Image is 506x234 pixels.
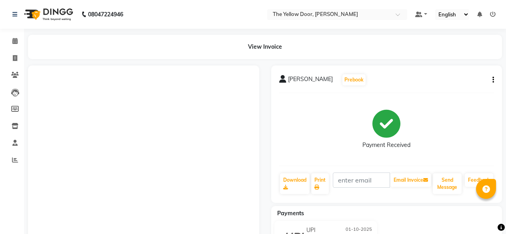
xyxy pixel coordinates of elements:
[465,173,493,187] a: Feedback
[288,75,333,86] span: [PERSON_NAME]
[277,210,304,217] span: Payments
[390,173,431,187] button: Email Invoice
[362,141,410,149] div: Payment Received
[342,74,366,85] button: Prebook
[88,3,123,26] b: 08047224946
[472,202,498,226] iframe: chat widget
[311,173,329,194] a: Print
[28,35,502,59] div: View Invoice
[280,173,310,194] a: Download
[333,173,390,188] input: enter email
[433,173,462,194] button: Send Message
[20,3,75,26] img: logo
